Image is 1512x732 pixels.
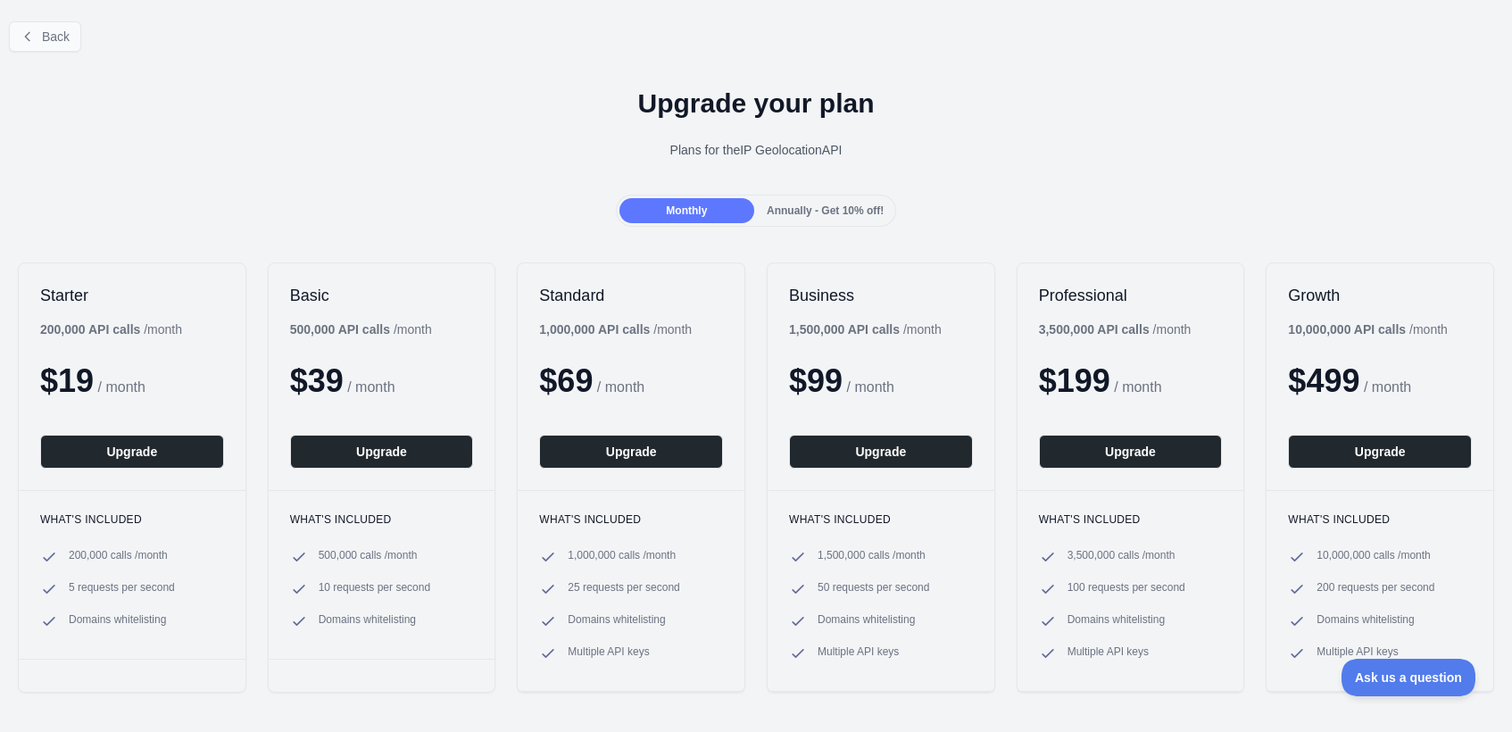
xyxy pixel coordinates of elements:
span: $ 199 [1039,362,1110,399]
div: / month [539,320,692,338]
b: 3,500,000 API calls [1039,322,1150,337]
span: $ 99 [789,362,843,399]
h2: Business [789,285,973,306]
h2: Standard [539,285,723,306]
div: / month [789,320,942,338]
b: 1,000,000 API calls [539,322,650,337]
h2: Professional [1039,285,1223,306]
b: 1,500,000 API calls [789,322,900,337]
div: / month [1039,320,1192,338]
span: $ 69 [539,362,593,399]
iframe: Toggle Customer Support [1342,659,1476,696]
